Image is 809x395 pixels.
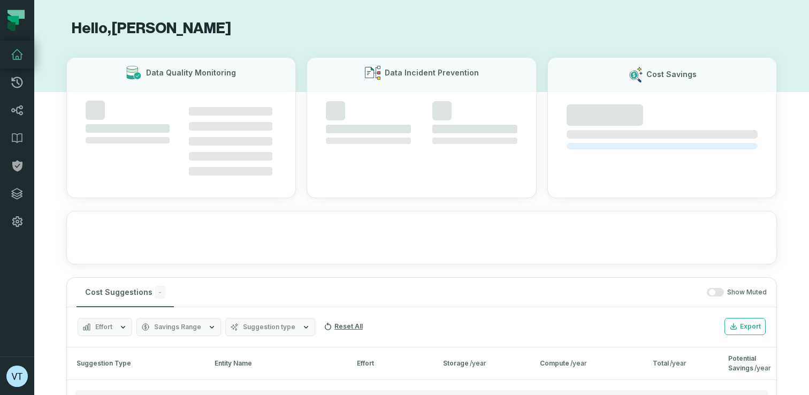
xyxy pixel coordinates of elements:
[225,318,315,336] button: Suggestion type
[319,318,367,335] button: Reset All
[570,359,587,367] span: /year
[653,359,709,368] div: Total
[243,323,295,331] span: Suggestion type
[66,57,296,198] button: Data Quality Monitoring
[754,364,771,372] span: /year
[78,318,132,336] button: Effort
[307,57,536,198] button: Data Incident Prevention
[670,359,686,367] span: /year
[385,67,479,78] h3: Data Incident Prevention
[66,19,777,38] h1: Hello, [PERSON_NAME]
[724,318,766,335] button: Export
[95,323,112,331] span: Effort
[470,359,486,367] span: /year
[136,318,221,336] button: Savings Range
[72,359,195,368] div: Suggestion Type
[154,323,201,331] span: Savings Range
[77,278,174,307] button: Cost Suggestions
[443,359,521,368] div: Storage
[646,69,697,80] h3: Cost Savings
[146,67,236,78] h3: Data Quality Monitoring
[357,359,424,368] div: Effort
[6,366,28,387] img: avatar of Vitor Trentin
[178,288,767,297] div: Show Muted
[540,359,634,368] div: Compute
[155,286,165,299] span: -
[728,354,771,373] div: Potential Savings
[215,359,338,368] div: Entity Name
[547,57,777,198] button: Cost Savings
